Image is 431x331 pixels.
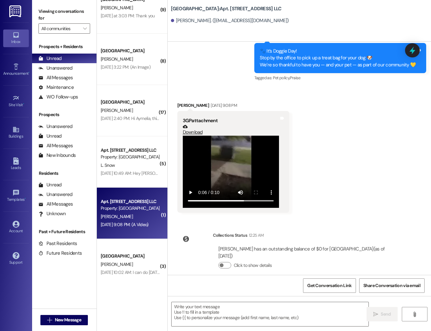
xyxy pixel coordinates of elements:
[359,278,425,293] button: Share Conversation via email
[101,253,160,259] div: [GEOGRAPHIC_DATA]
[101,205,160,212] div: Property: [GEOGRAPHIC_DATA]
[38,6,90,23] label: Viewing conversations for
[3,187,29,205] a: Templates •
[3,250,29,267] a: Support
[3,30,29,47] a: Inbox
[101,170,297,176] div: [DATE] 10:49 AM: Hey [PERSON_NAME], I spoke with [PERSON_NAME] and she said that the fifth was fine!
[38,74,73,81] div: All Messages
[40,315,88,325] button: New Message
[25,196,26,201] span: •
[273,75,290,81] span: Pet policy ,
[38,55,62,62] div: Unread
[101,222,148,227] div: [DATE] 9:08 PM: (A Video)
[38,182,62,188] div: Unread
[101,107,133,113] span: [PERSON_NAME]
[101,269,203,275] div: [DATE] 10:02 AM: I can do [DATE] around 3 if that works!
[101,154,160,160] div: Property: [GEOGRAPHIC_DATA]
[101,198,160,205] div: Apt. [STREET_ADDRESS] LLC
[307,282,351,289] span: Get Conversation Link
[3,93,29,110] a: Site Visit •
[183,117,218,124] b: 3GP attachment
[32,170,97,177] div: Residents
[101,214,133,219] span: [PERSON_NAME]
[209,102,237,109] div: [DATE] 9:08 PM
[38,142,73,149] div: All Messages
[23,102,24,106] span: •
[83,26,87,31] i: 
[290,75,300,81] span: Praise
[260,48,416,68] div: 🐾 It’s Doggie Day! Stop by the office to pick up a treat bag for your dog 🐶 We’re so thankful to ...
[101,13,155,19] div: [DATE] at 3:03 PM: Thank you
[38,123,72,130] div: Unanswered
[101,147,160,154] div: Apt. [STREET_ADDRESS] LLC
[381,311,391,318] span: Send
[47,318,52,323] i: 
[55,317,81,323] span: New Message
[234,262,272,269] label: Click to show details
[373,312,378,317] i: 
[38,65,72,72] div: Unanswered
[38,210,66,217] div: Unknown
[38,94,78,100] div: WO Follow-ups
[171,5,282,12] b: [GEOGRAPHIC_DATA]: Apt. [STREET_ADDRESS] LLC
[363,282,420,289] span: Share Conversation via email
[101,47,160,54] div: [GEOGRAPHIC_DATA]
[41,23,80,34] input: All communities
[38,240,77,247] div: Past Residents
[247,232,264,239] div: 12:25 AM
[3,219,29,236] a: Account
[38,201,73,208] div: All Messages
[3,156,29,173] a: Leads
[218,246,399,259] div: [PERSON_NAME] has an outstanding balance of $0 for [GEOGRAPHIC_DATA] (as of [DATE])
[9,5,22,17] img: ResiDesk Logo
[38,152,76,159] div: New Inbounds
[213,232,247,239] div: Collections Status
[303,278,356,293] button: Get Conversation Link
[101,5,133,11] span: [PERSON_NAME]
[38,133,62,140] div: Unread
[177,102,289,111] div: [PERSON_NAME]
[183,124,279,135] a: Download
[367,307,398,321] button: Send
[38,250,82,257] div: Future Residents
[101,261,133,267] span: [PERSON_NAME]
[38,191,72,198] div: Unanswered
[38,84,74,91] div: Maintenance
[32,43,97,50] div: Prospects + Residents
[101,56,133,62] span: [PERSON_NAME]
[254,73,426,82] div: Tagged as:
[32,228,97,235] div: Past + Future Residents
[32,111,97,118] div: Prospects
[101,64,150,70] div: [DATE] 3:22 PM: (An Image)
[101,99,160,106] div: [GEOGRAPHIC_DATA]
[412,312,417,317] i: 
[101,162,115,168] span: L. Snow
[171,17,289,24] div: [PERSON_NAME]. ([EMAIL_ADDRESS][DOMAIN_NAME])
[3,124,29,141] a: Buildings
